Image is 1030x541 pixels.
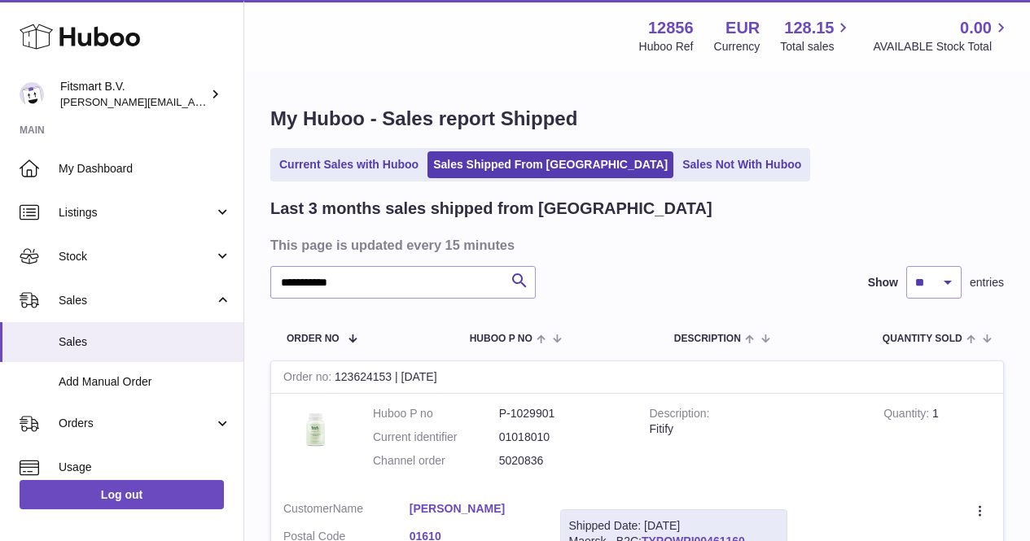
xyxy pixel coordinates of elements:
label: Show [868,275,898,290]
strong: EUR [725,17,760,39]
dd: 01018010 [499,430,625,445]
strong: 12856 [648,17,694,39]
div: Fitsmart B.V. [60,79,207,110]
span: Description [674,334,741,344]
span: Sales [59,334,231,350]
strong: Order no [283,370,335,387]
span: Quantity Sold [883,334,962,344]
a: [PERSON_NAME] [410,501,536,517]
span: Orders [59,416,214,431]
h2: Last 3 months sales shipped from [GEOGRAPHIC_DATA] [270,198,712,220]
a: 0.00 AVAILABLE Stock Total [873,17,1010,55]
span: Sales [59,293,214,308]
a: Sales Shipped From [GEOGRAPHIC_DATA] [427,151,673,178]
td: 1 [871,394,1003,489]
a: Log out [20,480,224,509]
div: 123624153 | [DATE] [271,361,1003,394]
span: Total sales [780,39,852,55]
img: 128561739542540.png [283,406,348,452]
span: 128.15 [784,17,834,39]
span: Add Manual Order [59,374,231,390]
span: Customer [283,502,333,515]
div: Huboo Ref [639,39,694,55]
span: [PERSON_NAME][EMAIL_ADDRESS][DOMAIN_NAME] [60,95,327,108]
span: Listings [59,205,214,220]
div: Fitify [650,421,860,437]
dd: P-1029901 [499,406,625,421]
span: 0.00 [960,17,992,39]
dt: Name [283,501,410,521]
a: Sales Not With Huboo [677,151,807,178]
span: Stock [59,249,214,264]
strong: Quantity [883,407,932,424]
span: Usage [59,460,231,475]
dd: 5020836 [499,453,625,469]
a: 128.15 Total sales [780,17,852,55]
h1: My Huboo - Sales report Shipped [270,106,1004,132]
span: AVAILABLE Stock Total [873,39,1010,55]
span: entries [970,275,1004,290]
img: jonathan@leaderoo.com [20,82,44,107]
strong: Description [650,407,710,424]
div: Shipped Date: [DATE] [569,518,778,534]
span: Huboo P no [470,334,533,344]
span: My Dashboard [59,161,231,177]
a: Current Sales with Huboo [274,151,424,178]
dt: Channel order [373,453,499,469]
span: Order No [287,334,340,344]
div: Currency [714,39,760,55]
dt: Current identifier [373,430,499,445]
h3: This page is updated every 15 minutes [270,236,1000,254]
dt: Huboo P no [373,406,499,421]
